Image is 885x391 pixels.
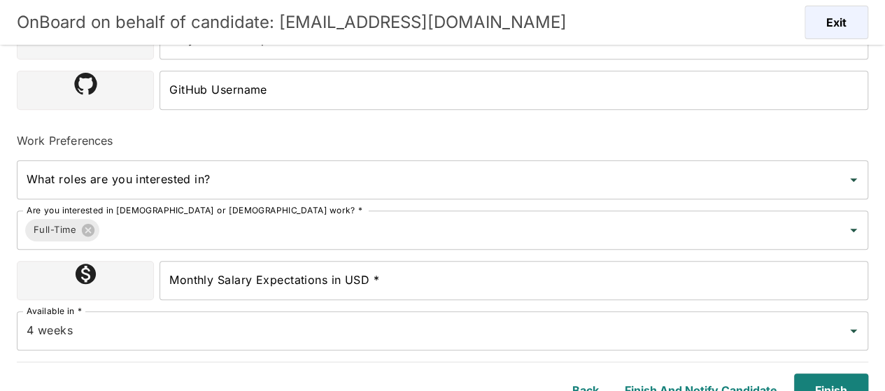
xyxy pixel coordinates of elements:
button: Open [844,220,863,240]
button: Open [844,321,863,341]
label: Are you interested in [DEMOGRAPHIC_DATA] or [DEMOGRAPHIC_DATA] work? * [27,204,362,216]
span: Full-Time [25,222,85,238]
h5: OnBoard on behalf of candidate: [EMAIL_ADDRESS][DOMAIN_NAME] [17,11,567,34]
h6: Work Preferences [17,132,868,149]
div: Full-Time [25,219,99,241]
label: Available in * [27,305,82,317]
button: Exit [805,6,868,39]
button: Open [844,170,863,190]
